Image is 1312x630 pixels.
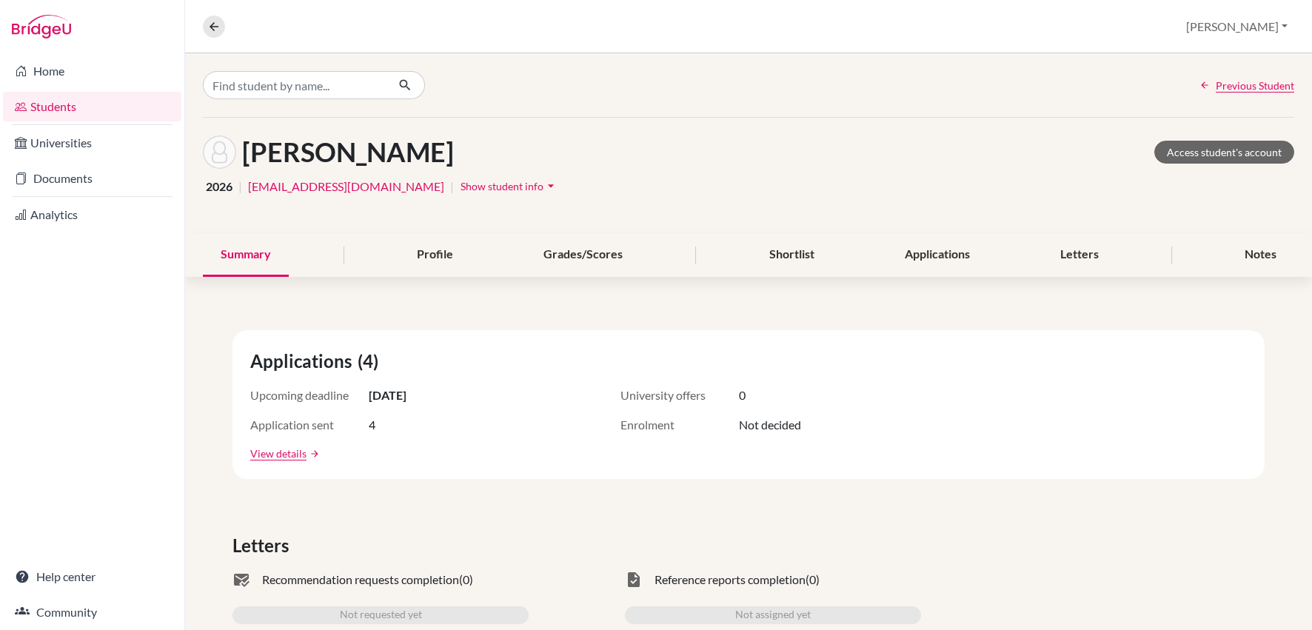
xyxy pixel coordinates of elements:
[806,571,820,589] span: (0)
[3,56,181,86] a: Home
[1154,141,1294,164] a: Access student's account
[262,571,459,589] span: Recommendation requests completion
[248,178,444,195] a: [EMAIL_ADDRESS][DOMAIN_NAME]
[399,233,471,277] div: Profile
[625,571,643,589] span: task
[232,571,250,589] span: mark_email_read
[250,446,307,461] a: View details
[307,449,320,459] a: arrow_forward
[358,348,384,375] span: (4)
[369,386,406,404] span: [DATE]
[459,571,473,589] span: (0)
[242,136,454,168] h1: [PERSON_NAME]
[3,92,181,121] a: Students
[3,597,181,627] a: Community
[250,386,369,404] span: Upcoming deadline
[543,178,558,193] i: arrow_drop_down
[369,416,375,434] span: 4
[206,178,232,195] span: 2026
[752,233,832,277] div: Shortlist
[450,178,454,195] span: |
[526,233,640,277] div: Grades/Scores
[620,416,739,434] span: Enrolment
[1227,233,1294,277] div: Notes
[620,386,739,404] span: University offers
[655,571,806,589] span: Reference reports completion
[460,175,559,198] button: Show student infoarrow_drop_down
[3,128,181,158] a: Universities
[1199,78,1294,93] a: Previous Student
[250,416,369,434] span: Application sent
[12,15,71,38] img: Bridge-U
[735,606,811,624] span: Not assigned yet
[887,233,988,277] div: Applications
[3,562,181,592] a: Help center
[1179,13,1294,41] button: [PERSON_NAME]
[1216,78,1294,93] span: Previous Student
[203,233,289,277] div: Summary
[250,348,358,375] span: Applications
[461,180,543,192] span: Show student info
[203,135,236,169] img: Gergely Tóth's avatar
[238,178,242,195] span: |
[739,416,801,434] span: Not decided
[340,606,422,624] span: Not requested yet
[232,532,295,559] span: Letters
[3,164,181,193] a: Documents
[3,200,181,229] a: Analytics
[1042,233,1117,277] div: Letters
[739,386,746,404] span: 0
[203,71,386,99] input: Find student by name...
